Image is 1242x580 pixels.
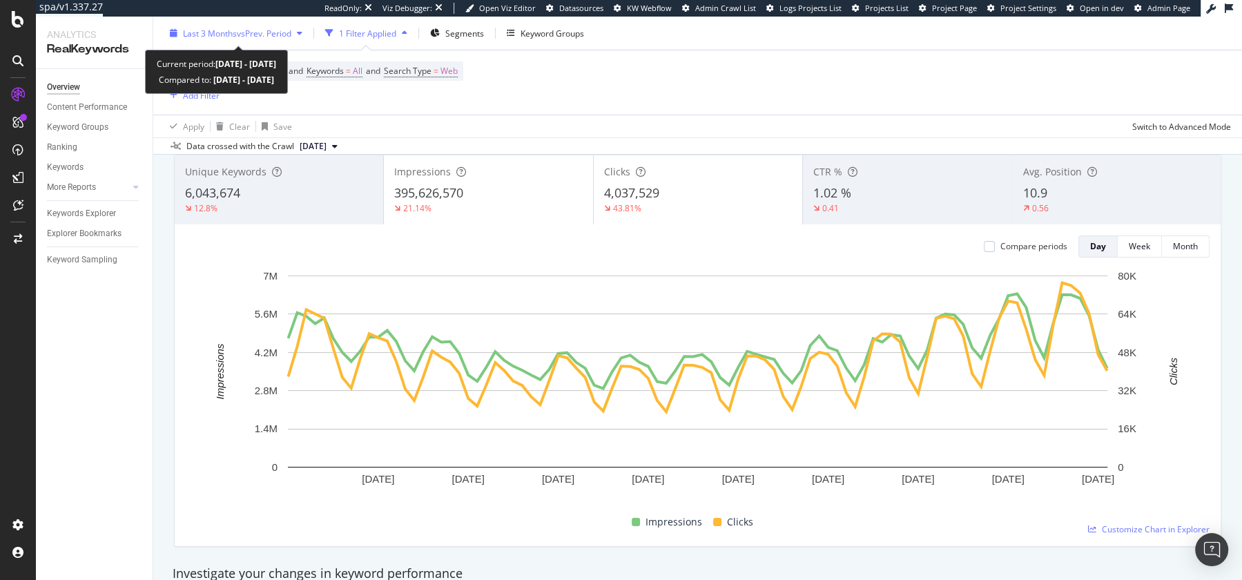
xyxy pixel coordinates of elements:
div: 0.56 [1032,202,1049,214]
span: Projects List [865,3,909,13]
span: Clicks [727,514,753,530]
text: [DATE] [902,473,934,485]
span: All [353,61,362,81]
div: Content Performance [47,100,127,115]
text: Clicks [1167,357,1179,385]
a: Admin Page [1134,3,1190,14]
span: 1.02 % [813,184,851,201]
button: 1 Filter Applied [320,22,413,44]
svg: A chart. [186,269,1210,509]
text: [DATE] [1082,473,1114,485]
a: Ranking [47,140,143,155]
div: Compare periods [1000,240,1067,252]
button: Month [1162,235,1210,258]
div: Data crossed with the Crawl [186,140,294,153]
a: Keywords Explorer [47,206,143,221]
a: Project Settings [987,3,1056,14]
text: [DATE] [632,473,664,485]
div: Day [1090,240,1106,252]
text: 2.8M [255,385,278,396]
div: Keywords [47,160,84,175]
span: and [366,65,380,77]
span: Impressions [394,165,451,178]
div: Ranking [47,140,77,155]
div: Week [1129,240,1150,252]
button: Last 3 MonthsvsPrev. Period [164,22,308,44]
span: Search Type [384,65,431,77]
button: Week [1118,235,1162,258]
a: More Reports [47,180,129,195]
text: [DATE] [542,473,574,485]
span: Project Settings [1000,3,1056,13]
div: Open Intercom Messenger [1195,533,1228,566]
span: = [346,65,351,77]
a: Admin Crawl List [682,3,756,14]
a: Keyword Sampling [47,253,143,267]
a: Explorer Bookmarks [47,226,143,241]
div: 1 Filter Applied [339,27,396,39]
button: Day [1078,235,1118,258]
div: Keyword Groups [521,27,584,39]
span: 395,626,570 [394,184,463,201]
span: and [289,65,303,77]
span: Keywords [307,65,344,77]
div: Apply [183,120,204,132]
span: Clicks [604,165,630,178]
text: 16K [1118,423,1136,434]
a: KW Webflow [614,3,672,14]
button: Save [256,115,292,137]
span: Avg. Position [1023,165,1082,178]
button: [DATE] [294,138,343,155]
text: 32K [1118,385,1136,396]
span: CTR % [813,165,842,178]
a: Open Viz Editor [465,3,536,14]
span: 2025 Sep. 12th [300,140,327,153]
div: More Reports [47,180,96,195]
span: Web [440,61,458,81]
div: Keyword Sampling [47,253,117,267]
a: Keyword Groups [47,120,143,135]
a: Customize Chart in Explorer [1088,523,1210,535]
a: Open in dev [1067,3,1124,14]
div: Analytics [47,28,142,41]
div: Month [1173,240,1198,252]
span: Customize Chart in Explorer [1102,523,1210,535]
div: Keywords Explorer [47,206,116,221]
div: Overview [47,80,80,95]
div: 0.41 [822,202,839,214]
div: Explorer Bookmarks [47,226,122,241]
button: Segments [425,22,489,44]
text: 1.4M [255,423,278,434]
div: Compared to: [159,72,274,88]
div: Add Filter [183,89,220,101]
span: Admin Crawl List [695,3,756,13]
span: vs Prev. Period [237,27,291,39]
span: Segments [445,27,484,39]
span: Open Viz Editor [479,3,536,13]
a: Overview [47,80,143,95]
span: Unique Keywords [185,165,266,178]
a: Logs Projects List [766,3,842,14]
button: Clear [211,115,250,137]
text: 7M [263,270,278,282]
b: [DATE] - [DATE] [211,74,274,86]
span: KW Webflow [627,3,672,13]
span: Open in dev [1080,3,1124,13]
div: Viz Debugger: [382,3,432,14]
span: Impressions [646,514,702,530]
span: Logs Projects List [779,3,842,13]
div: ReadOnly: [324,3,362,14]
div: 43.81% [613,202,641,214]
div: RealKeywords [47,41,142,57]
text: 5.6M [255,308,278,320]
span: 4,037,529 [604,184,659,201]
button: Keyword Groups [501,22,590,44]
div: 12.8% [194,202,217,214]
div: Save [273,120,292,132]
text: [DATE] [722,473,755,485]
a: Content Performance [47,100,143,115]
text: 80K [1118,270,1136,282]
text: [DATE] [362,473,394,485]
text: 64K [1118,308,1136,320]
